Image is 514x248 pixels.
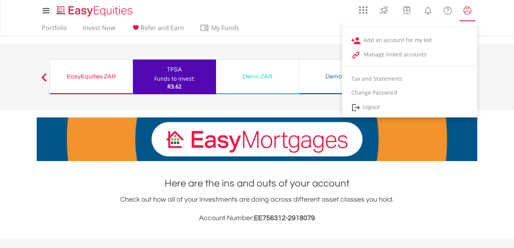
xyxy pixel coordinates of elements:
a: Refer and Earn [128,24,187,36]
img: EasyMortage Promotion Banner [37,117,477,161]
img: vouchers-v2.svg [400,4,413,16]
h3: Account Number: [37,213,477,224]
img: thrive-v2.svg [378,4,390,16]
div: TFSA [138,64,211,75]
h1: Here are the ins and outs of your account [37,177,477,190]
img: EasyEquities_Logo.png [55,5,136,17]
span: R3.62 [167,83,182,90]
div: Funds to invest: [154,75,195,83]
a: Notifications [418,2,438,17]
div: EasyEquities ZAR [55,71,128,82]
a: Add an account for my kid [342,33,477,48]
a: Vouchers [395,2,418,16]
a: Manage linked accounts [342,48,477,62]
div: Demo ZAR [221,71,294,82]
span: Refer and Earn [141,24,184,32]
a: Logout [342,100,477,116]
a: Invest Now [80,24,118,36]
a: Home page [53,2,136,17]
a: Tax and Statements [342,72,477,86]
div: Demo USD [304,71,377,82]
span: My Funds [200,23,250,33]
img: grid-menu-icon.svg [359,6,368,14]
span: EE756312-2918079 [254,214,315,222]
a: Portfolio [39,24,70,36]
a: Change Password [342,86,477,100]
a: My Profile [458,2,477,19]
a: AppsGrid [354,2,373,14]
a: FAQ's and Support [438,2,458,17]
div: Check out how all of your investments are doing across different asset classes you hold. [37,194,477,224]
